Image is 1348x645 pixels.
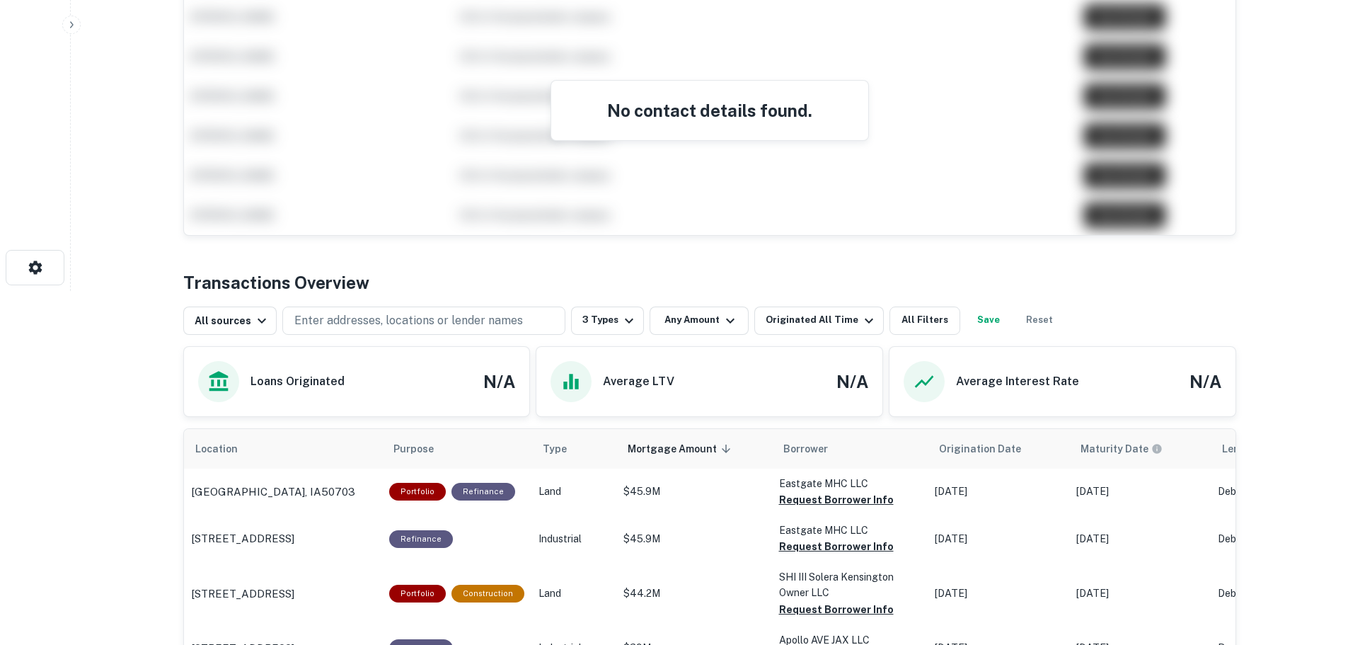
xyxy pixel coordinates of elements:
[956,373,1079,390] h6: Average Interest Rate
[191,530,294,547] p: [STREET_ADDRESS]
[935,532,1062,547] p: [DATE]
[623,532,765,547] p: $45.9M
[1076,532,1204,547] p: [DATE]
[623,586,765,601] p: $44.2M
[191,484,375,501] a: [GEOGRAPHIC_DATA], IA50703
[966,307,1011,335] button: Save your search to get updates of matches that match your search criteria.
[451,483,515,501] div: This loan purpose was for refinancing
[538,586,609,601] p: Land
[183,307,277,335] button: All sources
[779,538,894,555] button: Request Borrower Info
[543,440,567,457] span: Type
[191,484,355,501] p: [GEOGRAPHIC_DATA], IA50703
[603,373,674,390] h6: Average LTV
[538,484,609,499] p: Land
[1218,532,1331,547] p: Debt Fund
[389,483,446,501] div: This is a portfolio loan with 3 properties
[1211,429,1338,469] th: Lender Type
[1076,586,1204,601] p: [DATE]
[623,484,765,499] p: $45.9M
[538,532,609,547] p: Industrial
[195,312,270,329] div: All sources
[393,440,452,457] span: Purpose
[483,369,515,394] h4: N/A
[779,523,921,538] p: Eastgate MHC LLC
[1081,441,1148,457] h6: Maturity Date
[939,440,1039,457] span: Origination Date
[650,307,749,335] button: Any Amount
[1222,440,1282,457] span: Lender Type
[1081,441,1181,457] span: Maturity dates displayed may be estimated. Please contact the lender for the most accurate maturi...
[571,307,644,335] button: 3 Types
[779,601,894,618] button: Request Borrower Info
[382,429,531,469] th: Purpose
[779,491,894,508] button: Request Borrower Info
[195,440,256,457] span: Location
[1017,307,1062,335] button: Reset
[1218,586,1331,601] p: Debt Fund
[1069,429,1211,469] th: Maturity dates displayed may be estimated. Please contact the lender for the most accurate maturi...
[389,585,446,603] div: This is a portfolio loan with 2 properties
[889,307,960,335] button: All Filters
[779,569,921,600] p: SHI III Solera Kensington Owner LLC
[935,484,1062,499] p: [DATE]
[779,476,921,491] p: Eastgate MHC LLC
[1277,532,1348,600] iframe: Chat Widget
[184,429,382,469] th: Location
[1076,484,1204,499] p: [DATE]
[191,530,375,547] a: [STREET_ADDRESS]
[616,429,772,469] th: Mortgage Amount
[282,307,565,335] button: Enter addresses, locations or lender names
[836,369,868,394] h4: N/A
[928,429,1069,469] th: Origination Date
[766,312,877,329] div: Originated All Time
[1189,369,1221,394] h4: N/A
[628,440,735,457] span: Mortgage Amount
[754,307,884,335] button: Originated All Time
[783,440,828,457] span: Borrower
[935,586,1062,601] p: [DATE]
[389,530,453,548] div: This loan purpose was for refinancing
[772,429,928,469] th: Borrower
[294,312,523,329] p: Enter addresses, locations or lender names
[191,586,375,603] a: [STREET_ADDRESS]
[1218,484,1331,499] p: Debt Fund
[191,586,294,603] p: [STREET_ADDRESS]
[1081,441,1163,457] div: Maturity dates displayed may be estimated. Please contact the lender for the most accurate maturi...
[183,270,369,295] h4: Transactions Overview
[568,98,851,123] h4: No contact details found.
[531,429,616,469] th: Type
[250,373,345,390] h6: Loans Originated
[451,585,524,603] div: This loan purpose was for construction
